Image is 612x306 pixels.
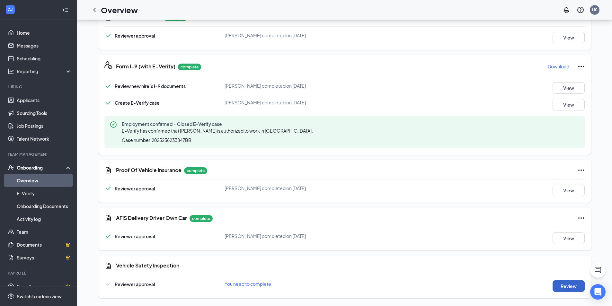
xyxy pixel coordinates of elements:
[17,107,72,119] a: Sourcing Tools
[225,100,306,105] span: [PERSON_NAME] completed on [DATE]
[7,6,13,13] svg: WorkstreamLogo
[91,6,98,14] svg: ChevronLeft
[115,281,155,287] span: Reviewer approval
[225,281,271,287] span: You need to complete
[184,167,207,174] p: complete
[225,32,306,38] span: [PERSON_NAME] completed on [DATE]
[592,7,598,13] div: HS
[17,94,72,107] a: Applicants
[553,185,585,196] button: View
[17,174,72,187] a: Overview
[178,64,201,70] p: complete
[8,84,70,90] div: Hiring
[577,166,585,174] svg: Ellipses
[104,166,112,174] svg: CustomFormIcon
[563,6,570,14] svg: Notifications
[17,164,66,171] div: Onboarding
[115,186,155,191] span: Reviewer approval
[17,52,72,65] a: Scheduling
[8,164,14,171] svg: UserCheck
[115,100,160,106] span: Create E-Verify case
[122,128,313,134] span: E-Verify has confirmed that [PERSON_NAME] is authorized to work in [GEOGRAPHIC_DATA].
[115,233,155,239] span: Reviewer approval
[104,99,112,107] svg: Checkmark
[104,262,112,270] svg: CustomFormIcon
[17,225,72,238] a: Team
[116,167,182,174] h5: Proof Of Vehicle Insurance
[104,280,112,288] svg: Checkmark
[590,262,606,278] button: ChatActive
[8,270,70,276] div: Payroll
[17,238,72,251] a: DocumentsCrown
[116,63,175,70] h5: Form I-9 (with E-Verify)
[17,187,72,200] a: E-Verify
[17,251,72,264] a: SurveysCrown
[17,280,72,293] a: PayrollCrown
[122,121,315,127] span: Employment confirmed・Closed E-Verify case
[17,68,72,74] div: Reporting
[590,284,606,300] div: Open Intercom Messenger
[17,39,72,52] a: Messages
[104,32,112,39] svg: Checkmark
[62,7,68,13] svg: Collapse
[104,214,112,222] svg: CustomFormIcon
[17,26,72,39] a: Home
[122,137,191,143] span: Case number: 2025258233847BB
[17,213,72,225] a: Activity log
[104,232,112,240] svg: Checkmark
[190,215,213,222] p: complete
[8,68,14,74] svg: Analysis
[553,99,585,110] button: View
[115,83,186,89] span: Review new hire’s I-9 documents
[17,119,72,132] a: Job Postings
[17,200,72,213] a: Onboarding Documents
[577,6,584,14] svg: QuestionInfo
[104,185,112,192] svg: Checkmark
[547,61,570,72] button: Download
[225,233,306,239] span: [PERSON_NAME] completed on [DATE]
[115,33,155,39] span: Reviewer approval
[594,266,602,274] svg: ChatActive
[116,214,187,222] h5: AFIS Delivery Driver Own Car
[110,121,117,128] svg: CheckmarkCircle
[8,293,14,300] svg: Settings
[553,32,585,43] button: View
[553,232,585,244] button: View
[17,132,72,145] a: Talent Network
[8,152,70,157] div: Team Management
[225,83,306,89] span: [PERSON_NAME] completed on [DATE]
[553,82,585,94] button: View
[553,280,585,292] button: Review
[548,63,569,70] p: Download
[101,4,138,15] h1: Overview
[577,63,585,70] svg: Ellipses
[104,82,112,90] svg: Checkmark
[225,185,306,191] span: [PERSON_NAME] completed on [DATE]
[104,61,112,69] svg: FormI9EVerifyIcon
[116,262,179,269] h5: Vehicle Safety Inspection
[577,214,585,222] svg: Ellipses
[17,293,62,300] div: Switch to admin view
